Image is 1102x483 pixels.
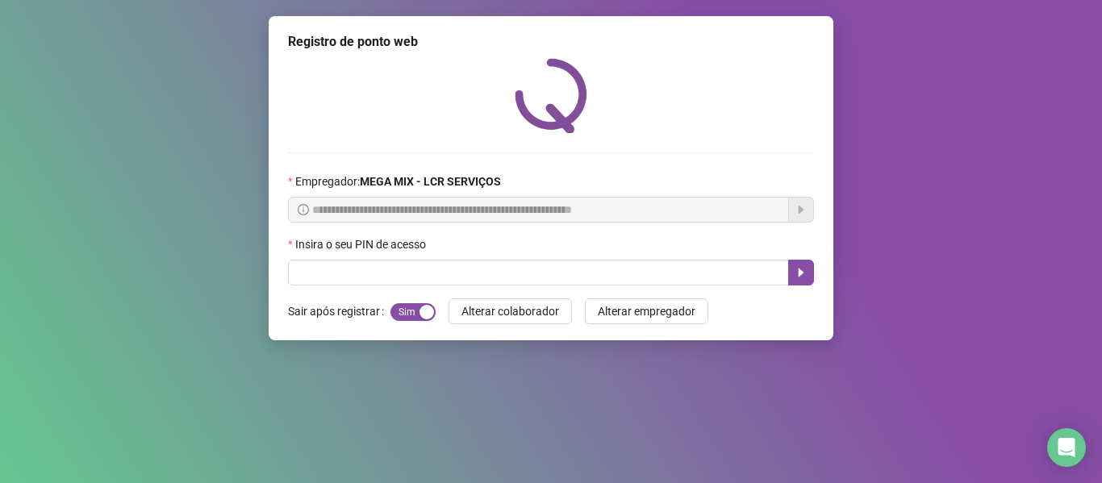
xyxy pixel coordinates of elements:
label: Sair após registrar [288,298,390,324]
strong: MEGA MIX - LCR SERVIÇOS [360,175,501,188]
div: Open Intercom Messenger [1047,428,1086,467]
span: caret-right [795,266,808,279]
img: QRPoint [515,58,587,133]
span: Alterar empregador [598,302,695,320]
span: Alterar colaborador [461,302,559,320]
button: Alterar empregador [585,298,708,324]
button: Alterar colaborador [449,298,572,324]
label: Insira o seu PIN de acesso [288,235,436,253]
span: Empregador : [295,173,501,190]
span: info-circle [298,204,309,215]
div: Registro de ponto web [288,32,814,52]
